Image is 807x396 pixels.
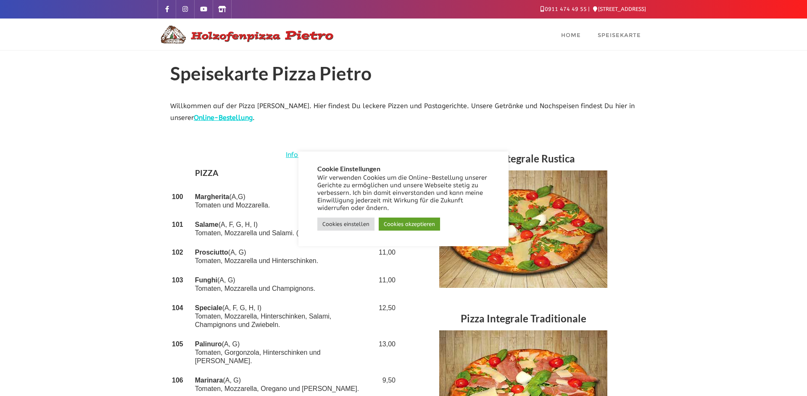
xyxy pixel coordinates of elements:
img: Speisekarte - Pizza Integrale Rustica [439,170,607,288]
td: 11,00 [374,271,397,298]
span: Speisekarte [598,32,641,38]
strong: 101 [172,221,183,228]
td: (A, G) Tomaten, Gorgonzola, Hinterschinken und [PERSON_NAME]. [193,335,374,371]
strong: 104 [172,304,183,311]
strong: Margherita [195,193,229,200]
strong: 106 [172,377,183,384]
strong: Palinuro [195,340,222,348]
strong: Prosciutto [195,249,228,256]
img: Logo [158,24,334,45]
h5: Cookie Einstellungen [317,165,490,173]
strong: 100 [172,193,183,200]
h3: Pizza Integrale Traditionale [410,309,637,330]
td: 12,50 [374,298,397,335]
strong: 103 [172,276,183,284]
a: [STREET_ADDRESS] [593,6,646,12]
h4: PIZZA [195,167,373,182]
td: (A,G) Tomaten und Mozzarella. [193,187,374,215]
strong: Funghi [195,276,217,284]
strong: Marinara [195,377,223,384]
span: Home [561,32,581,38]
a: Speisekarte [589,19,649,50]
a: Cookies akzeptieren [379,218,440,231]
a: Info zu Allergenen & Zusatzstoffen [286,149,397,161]
strong: Speciale [195,304,222,311]
p: Willkommen auf der Pizza [PERSON_NAME]. Hier findest Du leckere Pizzen und Pastagerichte. Unsere ... [170,100,637,125]
td: (A, F, G, H, I) Tomaten, Mozzarella, Hinterschinken, Salami, Champignons und Zwiebeln. [193,298,374,335]
strong: 102 [172,249,183,256]
h3: Pizza Integrale Rustica [410,149,637,170]
td: (A, F, G, H, I) Tomaten, Mozzarella und Salami. (4, 5, 6) [193,215,374,243]
a: 0911 474 49 55 [541,6,587,12]
td: 13,00 [374,335,397,371]
td: 11,00 [374,243,397,271]
a: Home [553,19,589,50]
strong: 105 [172,340,183,348]
td: (A, G) Tomaten, Mozzarella und Champignons. [193,271,374,298]
div: Wir verwenden Cookies um die Online-Bestellung unserer Gerichte zu ermöglichen und unsere Webseit... [317,174,490,212]
a: Online-Bestellung [194,114,253,122]
a: Cookies einstellen [317,218,374,231]
td: (A, G) Tomaten, Mozzarella und Hinterschinken. [193,243,374,271]
h1: Speisekarte Pizza Pietro [170,63,637,88]
strong: Salame [195,221,219,228]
